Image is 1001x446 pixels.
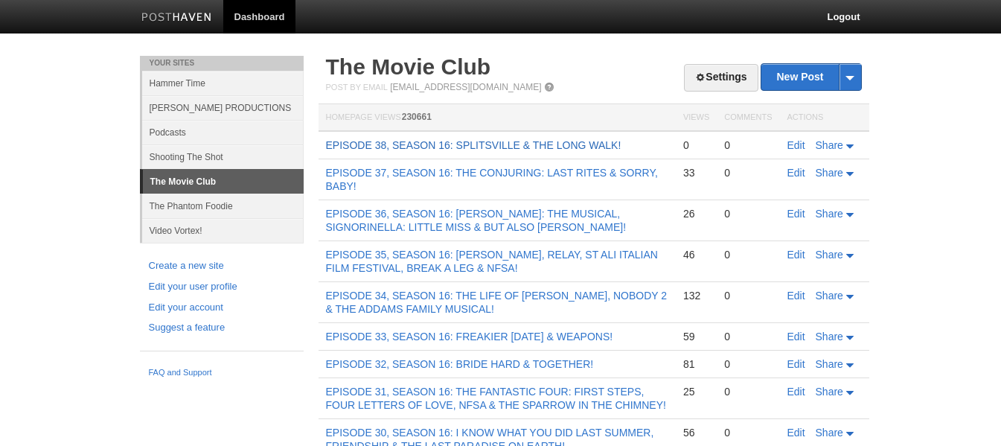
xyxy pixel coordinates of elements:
[326,331,613,343] a: EPISODE 33, SEASON 16: FREAKIER [DATE] & WEAPONS!
[724,426,772,439] div: 0
[787,331,805,343] a: Edit
[326,83,388,92] span: Post by Email
[326,290,668,315] a: EPISODE 34, SEASON 16: THE LIFE OF [PERSON_NAME], NOBODY 2 & THE ADDAMS FAMILY MUSICAL!
[683,166,709,179] div: 33
[787,427,805,439] a: Edit
[724,166,772,179] div: 0
[683,330,709,343] div: 59
[142,71,304,95] a: Hammer Time
[787,358,805,370] a: Edit
[787,208,805,220] a: Edit
[683,207,709,220] div: 26
[142,218,304,243] a: Video Vortex!
[787,249,805,261] a: Edit
[724,248,772,261] div: 0
[816,249,843,261] span: Share
[402,112,432,122] span: 230661
[761,64,860,90] a: New Post
[326,358,594,370] a: EPISODE 32, SEASON 16: BRIDE HARD & TOGETHER!
[717,104,779,132] th: Comments
[142,95,304,120] a: [PERSON_NAME] PRODUCTIONS
[787,139,805,151] a: Edit
[142,144,304,169] a: Shooting The Shot
[724,207,772,220] div: 0
[816,139,843,151] span: Share
[683,289,709,302] div: 132
[816,208,843,220] span: Share
[724,385,772,398] div: 0
[149,366,295,380] a: FAQ and Support
[787,386,805,398] a: Edit
[724,138,772,152] div: 0
[683,248,709,261] div: 46
[816,358,843,370] span: Share
[683,357,709,371] div: 81
[683,385,709,398] div: 25
[143,170,304,194] a: The Movie Club
[816,331,843,343] span: Share
[724,289,772,302] div: 0
[724,330,772,343] div: 0
[787,167,805,179] a: Edit
[683,426,709,439] div: 56
[149,258,295,274] a: Create a new site
[142,120,304,144] a: Podcasts
[326,249,658,274] a: EPISODE 35, SEASON 16: [PERSON_NAME], RELAY, ST ALI ITALIAN FILM FESTIVAL, BREAK A LEG & NFSA!
[326,54,491,79] a: The Movie Club
[787,290,805,302] a: Edit
[390,82,541,92] a: [EMAIL_ADDRESS][DOMAIN_NAME]
[326,386,666,411] a: EPISODE 31, SEASON 16: THE FANTASTIC FOUR: FIRST STEPS, FOUR LETTERS OF LOVE, NFSA & THE SPARROW ...
[676,104,717,132] th: Views
[149,300,295,316] a: Edit your account
[816,167,843,179] span: Share
[326,167,658,192] a: EPISODE 37, SEASON 16: THE CONJURING: LAST RITES & SORRY, BABY!
[684,64,758,92] a: Settings
[780,104,869,132] th: Actions
[140,56,304,71] li: Your Sites
[683,138,709,152] div: 0
[326,208,627,233] a: EPISODE 36, SEASON 16: [PERSON_NAME]: THE MUSICAL, SIGNORINELLA: LITTLE MISS & BUT ALSO [PERSON_N...
[149,320,295,336] a: Suggest a feature
[816,290,843,302] span: Share
[816,427,843,439] span: Share
[326,139,621,151] a: EPISODE 38, SEASON 16: SPLITSVILLE & THE LONG WALK!
[149,279,295,295] a: Edit your user profile
[319,104,676,132] th: Homepage Views
[816,386,843,398] span: Share
[141,13,212,24] img: Posthaven-bar
[724,357,772,371] div: 0
[142,194,304,218] a: The Phantom Foodie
